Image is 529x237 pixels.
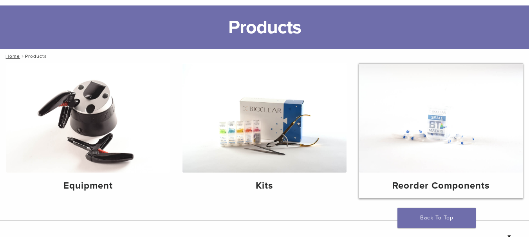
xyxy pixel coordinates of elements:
[6,64,170,173] img: Equipment
[359,64,523,173] img: Reorder Components
[13,179,164,193] h4: Equipment
[3,53,20,59] a: Home
[365,179,516,193] h4: Reorder Components
[359,64,523,198] a: Reorder Components
[189,179,340,193] h4: Kits
[182,64,346,198] a: Kits
[182,64,346,173] img: Kits
[6,64,170,198] a: Equipment
[20,54,25,58] span: /
[397,208,476,228] a: Back To Top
